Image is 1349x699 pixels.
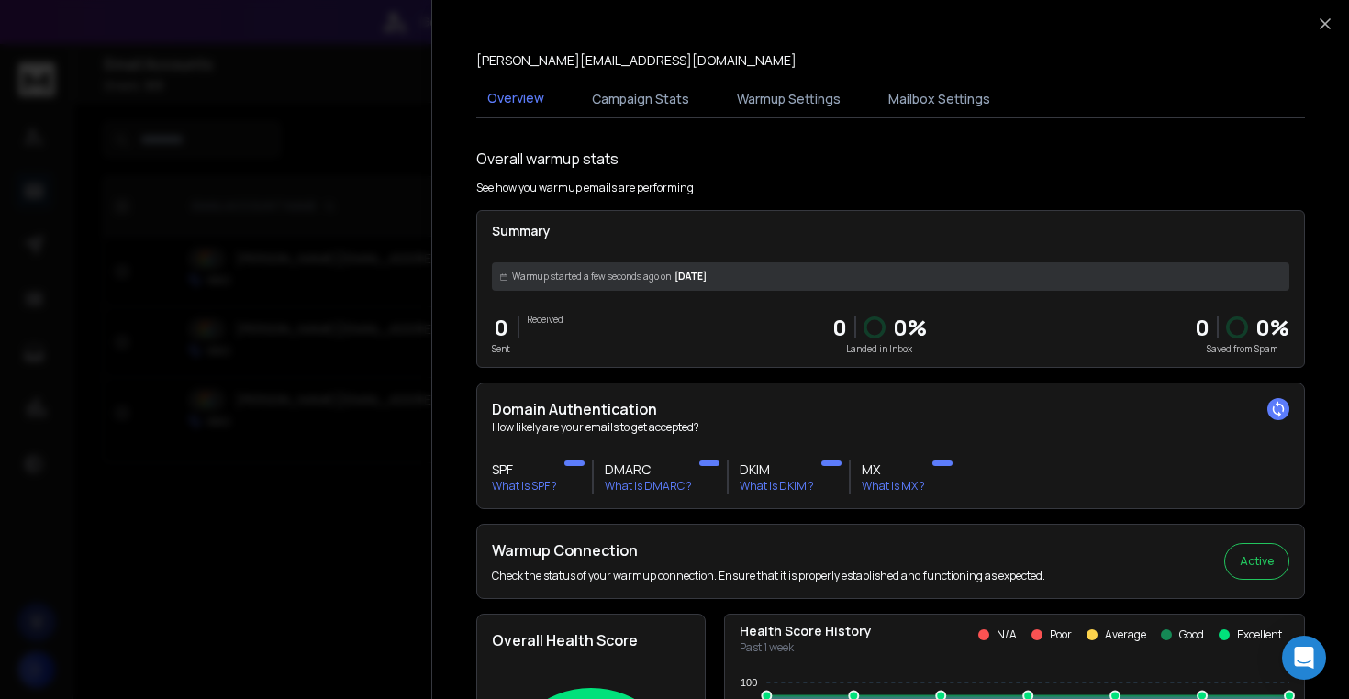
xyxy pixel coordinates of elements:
p: Average [1105,627,1146,642]
div: [DATE] [492,262,1289,291]
h3: SPF [492,460,557,479]
button: Overview [476,78,555,120]
div: Open Intercom Messenger [1282,636,1326,680]
strong: 0 [1195,312,1210,342]
p: Landed in Inbox [832,342,927,356]
h3: DKIM [740,460,814,479]
p: Check the status of your warmup connection. Ensure that it is properly established and functionin... [492,569,1045,583]
p: What is SPF ? [492,479,557,494]
p: 0 % [893,313,927,342]
p: Good [1179,627,1204,642]
button: Active [1224,543,1289,580]
h2: Domain Authentication [492,398,1289,420]
p: What is DMARC ? [605,479,692,494]
p: Summary [492,222,1289,240]
tspan: 100 [741,677,757,688]
span: Warmup started a few seconds ago on [512,270,671,283]
h3: DMARC [605,460,692,479]
p: What is MX ? [862,479,925,494]
p: Saved from Spam [1195,342,1289,356]
p: Past 1 week [740,640,872,655]
p: [PERSON_NAME][EMAIL_ADDRESS][DOMAIN_NAME] [476,51,797,70]
button: Mailbox Settings [877,79,1001,119]
p: Health Score History [740,622,872,640]
button: Warmup Settings [726,79,852,119]
p: Excellent [1237,627,1282,642]
p: See how you warmup emails are performing [476,181,694,195]
p: 0 % [1255,313,1289,342]
p: Poor [1050,627,1072,642]
p: N/A [997,627,1017,642]
p: Sent [492,342,510,356]
h3: MX [862,460,925,479]
h1: Overall warmup stats [476,148,619,170]
p: How likely are your emails to get accepted? [492,420,1289,435]
h2: Overall Health Score [492,629,690,651]
h2: Warmup Connection [492,539,1045,561]
p: 0 [832,313,847,342]
p: 0 [492,313,510,342]
button: Campaign Stats [581,79,700,119]
p: Received [527,313,563,327]
p: What is DKIM ? [740,479,814,494]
